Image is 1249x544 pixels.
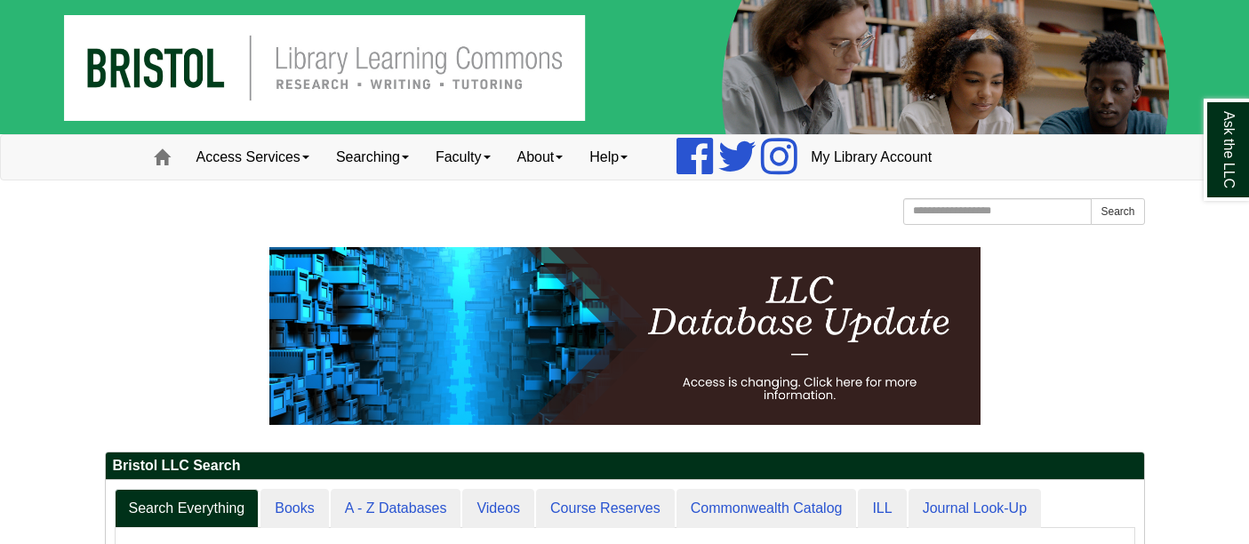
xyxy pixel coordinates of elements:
[183,135,323,180] a: Access Services
[1091,198,1144,225] button: Search
[331,489,461,529] a: A - Z Databases
[504,135,577,180] a: About
[269,247,981,425] img: HTML tutorial
[422,135,504,180] a: Faculty
[797,135,945,180] a: My Library Account
[536,489,675,529] a: Course Reserves
[858,489,906,529] a: ILL
[677,489,857,529] a: Commonwealth Catalog
[576,135,641,180] a: Help
[909,489,1041,529] a: Journal Look-Up
[115,489,260,529] a: Search Everything
[106,452,1144,480] h2: Bristol LLC Search
[462,489,534,529] a: Videos
[260,489,328,529] a: Books
[323,135,422,180] a: Searching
